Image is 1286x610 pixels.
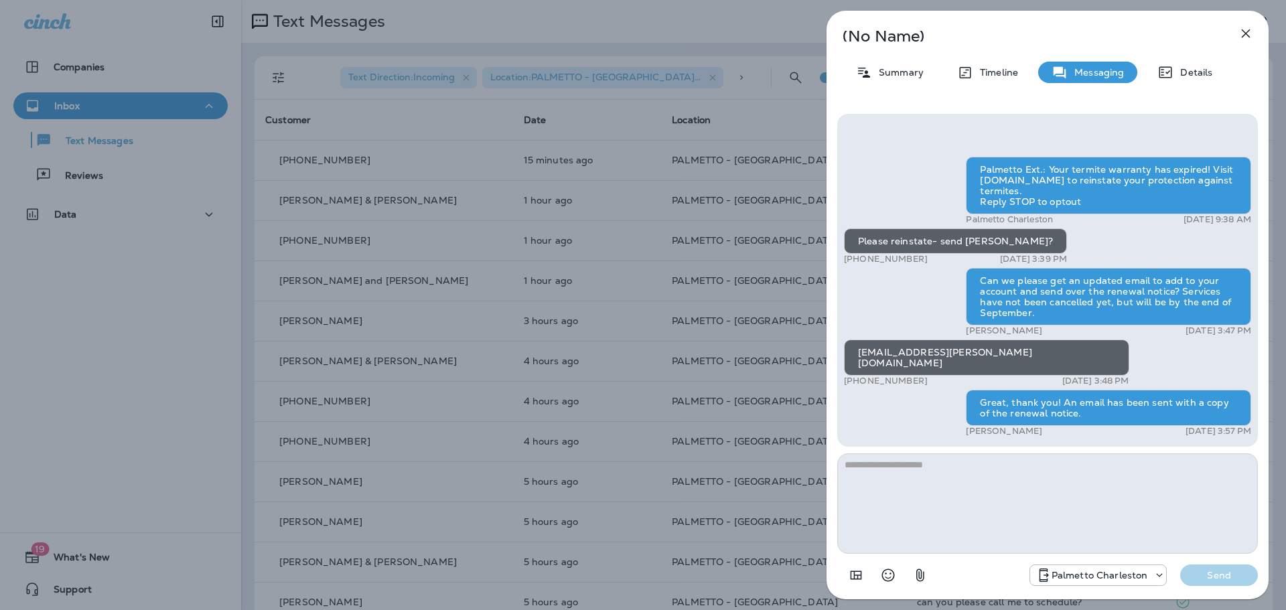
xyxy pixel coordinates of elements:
p: [DATE] 9:38 AM [1184,214,1251,225]
p: [PHONE_NUMBER] [844,376,928,386]
div: Palmetto Ext.: Your termite warranty has expired! Visit [DOMAIN_NAME] to reinstate your protectio... [966,157,1251,214]
div: Please reinstate- send [PERSON_NAME]? [844,228,1067,254]
p: [PHONE_NUMBER] [844,254,928,264]
div: [EMAIL_ADDRESS][PERSON_NAME][DOMAIN_NAME] [844,339,1129,376]
p: [DATE] 3:48 PM [1062,376,1129,386]
p: Timeline [973,67,1018,78]
p: Messaging [1068,67,1124,78]
button: Add in a premade template [843,562,869,589]
button: Select an emoji [875,562,902,589]
p: [DATE] 3:57 PM [1186,426,1251,437]
p: [PERSON_NAME] [966,325,1042,336]
div: +1 (843) 277-8322 [1030,567,1167,583]
div: Great, thank you! An email has been sent with a copy of the renewal notice. [966,390,1251,426]
p: [DATE] 3:39 PM [1000,254,1067,264]
div: Can we please get an updated email to add to your account and send over the renewal notice? Servi... [966,268,1251,325]
p: [DATE] 3:47 PM [1186,325,1251,336]
p: Details [1173,67,1212,78]
p: Palmetto Charleston [1052,570,1148,581]
p: Palmetto Charleston [966,214,1053,225]
p: (No Name) [843,31,1208,42]
p: Summary [872,67,924,78]
p: [PERSON_NAME] [966,426,1042,437]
